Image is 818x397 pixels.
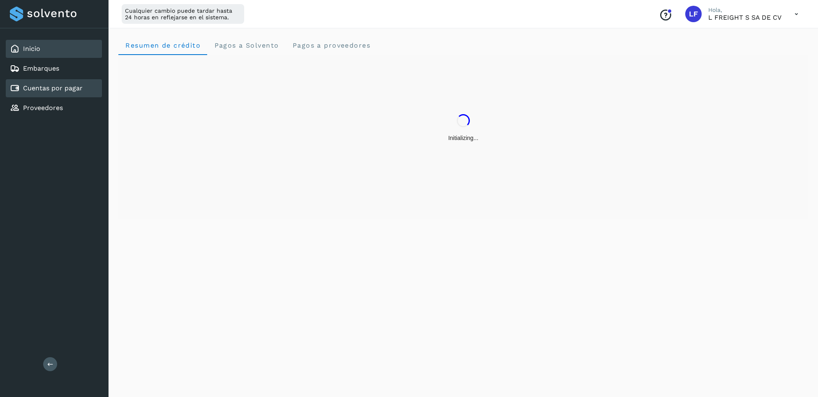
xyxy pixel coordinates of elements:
div: Embarques [6,60,102,78]
span: Pagos a Solvento [214,41,279,49]
a: Proveedores [23,104,63,112]
span: Pagos a proveedores [292,41,370,49]
p: Hola, [708,7,781,14]
a: Inicio [23,45,40,53]
div: Inicio [6,40,102,58]
a: Cuentas por pagar [23,84,83,92]
span: Resumen de crédito [125,41,201,49]
div: Cualquier cambio puede tardar hasta 24 horas en reflejarse en el sistema. [122,4,244,24]
a: Embarques [23,64,59,72]
div: Cuentas por pagar [6,79,102,97]
p: L FREIGHT S SA DE CV [708,14,781,21]
div: Proveedores [6,99,102,117]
